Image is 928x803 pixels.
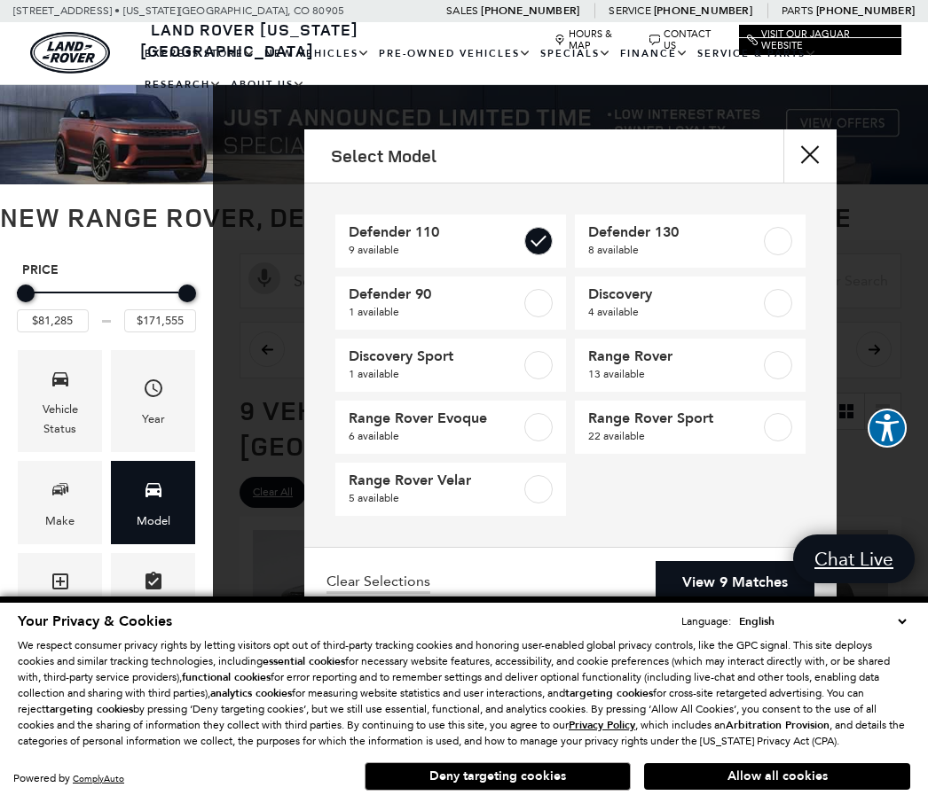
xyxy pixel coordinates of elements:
[868,409,907,448] button: Explore your accessibility options
[374,38,536,69] a: Pre-Owned Vehicles
[178,285,196,302] div: Maximum Price
[140,19,358,61] a: Land Rover [US_STATE][GEOGRAPHIC_DATA]
[50,363,71,400] span: Vehicle
[18,350,102,452] div: VehicleVehicle Status
[13,773,124,784] div: Powered by
[226,69,310,100] a: About Us
[588,427,762,445] span: 22 available
[644,763,910,790] button: Allow all cookies
[30,32,110,74] a: land-rover
[588,365,762,383] span: 13 available
[649,28,726,51] a: Contact Us
[326,573,430,594] a: Clear Selections
[13,4,344,17] a: [STREET_ADDRESS] • [US_STATE][GEOGRAPHIC_DATA], CO 80905
[124,309,196,332] input: Maximum
[111,461,195,543] div: ModelModel
[18,461,102,543] div: MakeMake
[137,511,170,531] div: Model
[588,303,762,321] span: 4 available
[693,38,822,69] a: Service & Parts
[365,762,631,791] button: Deny targeting cookies
[554,28,636,51] a: Hours & Map
[349,241,523,259] span: 9 available
[782,4,814,17] span: Parts
[575,277,806,330] a: Discovery4 available
[349,347,523,365] span: Discovery Sport
[656,561,814,604] a: View 9 Matches
[726,718,830,732] strong: Arbitration Provision
[17,309,89,332] input: Minimum
[349,285,523,303] span: Defender 90
[17,285,35,302] div: Minimum Price
[569,718,635,732] u: Privacy Policy
[335,339,566,392] a: Discovery Sport1 available
[747,28,893,51] a: Visit Our Jaguar Website
[260,38,374,69] a: New Vehicles
[45,702,133,716] strong: targeting cookies
[575,339,806,392] a: Range Rover13 available
[616,38,693,69] a: Finance
[111,350,195,452] div: YearYear
[575,401,806,454] a: Range Rover Sport22 available
[609,4,650,17] span: Service
[143,566,164,603] span: Features
[349,223,523,241] span: Defender 110
[783,129,837,183] button: Close
[349,472,523,489] span: Range Rover Velar
[140,38,260,69] a: EXPRESS STORE
[143,373,164,409] span: Year
[588,241,762,259] span: 8 available
[349,409,523,427] span: Range Rover Evoque
[349,303,523,321] span: 1 available
[588,347,762,365] span: Range Rover
[31,400,89,439] div: Vehicle Status
[335,277,566,330] a: Defender 901 available
[335,463,566,516] a: Range Rover Velar5 available
[575,214,806,268] a: Defender 1308 available
[565,686,653,700] strong: targeting cookies
[349,489,523,507] span: 5 available
[18,553,102,635] div: TrimTrim
[30,32,110,74] img: Land Rover
[331,146,436,166] h2: Select Model
[536,38,616,69] a: Specials
[481,4,579,18] a: [PHONE_NUMBER]
[349,427,523,445] span: 6 available
[45,511,75,531] div: Make
[654,4,752,18] a: [PHONE_NUMBER]
[263,654,345,668] strong: essential cookies
[18,612,172,631] span: Your Privacy & Cookies
[868,409,907,451] aside: Accessibility Help Desk
[18,637,910,749] p: We respect consumer privacy rights by letting visitors opt out of third-party tracking cookies an...
[446,4,478,17] span: Sales
[806,547,902,571] span: Chat Live
[73,773,124,784] a: ComplyAuto
[210,686,292,700] strong: analytics cookies
[140,69,226,100] a: Research
[588,285,762,303] span: Discovery
[735,612,910,630] select: Language Select
[50,566,71,603] span: Trim
[17,278,196,332] div: Price
[182,670,271,684] strong: functional cookies
[588,409,762,427] span: Range Rover Sport
[143,474,164,511] span: Model
[335,401,566,454] a: Range Rover Evoque6 available
[140,38,901,100] nav: Main Navigation
[681,616,731,627] div: Language:
[335,214,566,268] a: Defender 1109 available
[22,262,191,278] h5: Price
[142,409,165,429] div: Year
[816,4,915,18] a: [PHONE_NUMBER]
[349,365,523,383] span: 1 available
[111,553,195,635] div: FeaturesFeatures
[588,223,762,241] span: Defender 130
[793,534,915,583] a: Chat Live
[50,474,71,511] span: Make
